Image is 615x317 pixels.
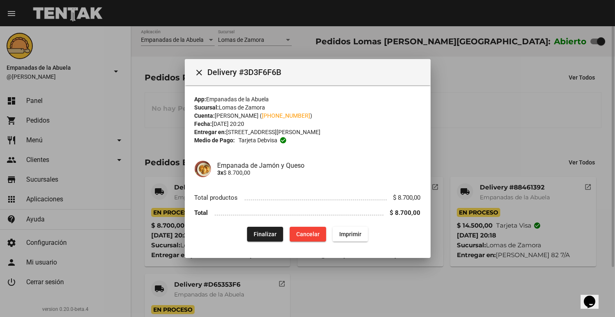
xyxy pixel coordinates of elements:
button: Cancelar [290,227,326,242]
div: [STREET_ADDRESS][PERSON_NAME] [195,128,421,136]
span: Imprimir [339,231,361,237]
span: Delivery #3D3F6F6B [208,66,424,79]
span: Cancelar [296,231,320,237]
div: [PERSON_NAME] ( ) [195,112,421,120]
button: Finalizar [247,227,283,242]
span: Finalizar [254,231,277,237]
strong: Entregar en: [195,129,227,135]
p: $ 8.700,00 [218,169,421,176]
strong: App: [195,96,207,103]
li: Total productos $ 8.700,00 [195,190,421,205]
mat-icon: check_circle [279,137,287,144]
strong: Sucursal: [195,104,219,111]
div: Empanadas de la Abuela [195,95,421,103]
strong: Cuenta: [195,112,215,119]
img: 72c15bfb-ac41-4ae4-a4f2-82349035ab42.jpg [195,161,211,177]
div: Lomas de Zamora [195,103,421,112]
strong: Fecha: [195,121,212,127]
a: [PHONE_NUMBER] [262,112,311,119]
h4: Empanada de Jamón y Queso [218,162,421,169]
span: Tarjeta debvisa [238,136,277,144]
div: [DATE] 20:20 [195,120,421,128]
li: Total $ 8.700,00 [195,205,421,221]
b: 3x [218,169,224,176]
button: Imprimir [333,227,368,242]
strong: Medio de Pago: [195,136,235,144]
button: Cerrar [191,64,208,80]
mat-icon: Cerrar [195,68,204,78]
iframe: chat widget [581,284,607,309]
